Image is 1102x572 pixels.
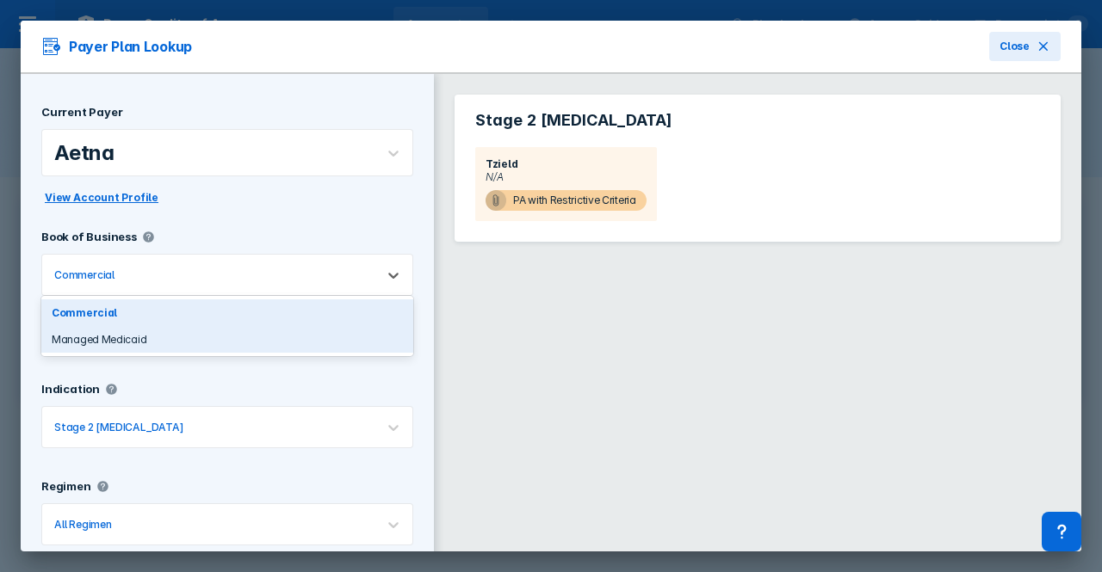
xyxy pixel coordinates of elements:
button: View Account Profile [41,187,162,209]
h3: Book of Business [41,230,137,243]
div: Contact Support [1042,512,1081,551]
span: Stage 2 [MEDICAL_DATA] [475,110,672,131]
div: Aetna [54,140,115,165]
div: Commercial [41,299,413,326]
h3: Payer Plan Lookup [41,36,192,57]
span: Tzield [486,157,517,170]
a: View Account Profile [41,188,162,205]
span: View Account Profile [45,190,158,206]
span: N/A [486,170,647,183]
div: Managed Medicaid [41,326,413,353]
div: Commercial [54,268,115,281]
h3: Current Payer [41,105,122,119]
h3: Indication [41,382,100,396]
span: Close [1000,39,1030,54]
div: All Regimen [54,518,112,531]
div: Stage 2 [MEDICAL_DATA] [54,421,184,434]
span: PA with Restrictive Criteria [486,190,647,211]
button: Close [989,32,1061,61]
h3: Regimen [41,479,91,493]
